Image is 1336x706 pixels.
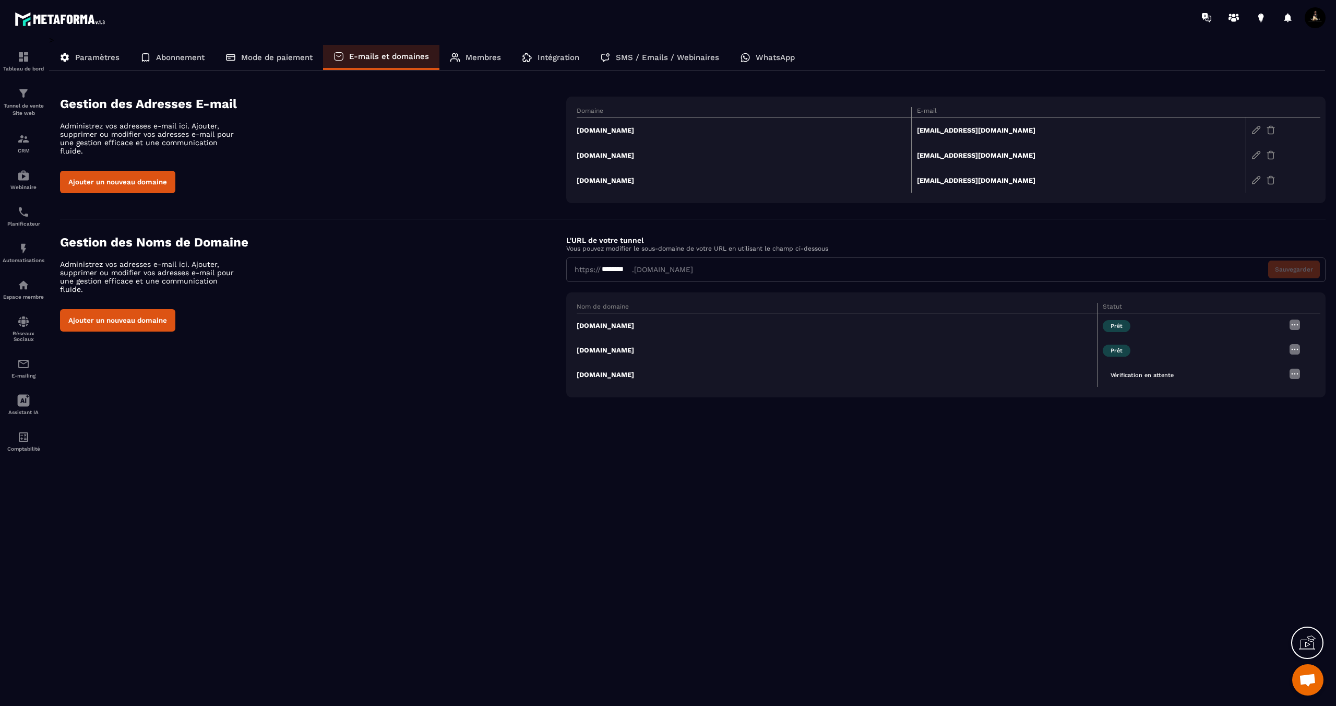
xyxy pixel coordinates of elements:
img: logo [15,9,109,29]
img: trash-gr.2c9399ab.svg [1266,175,1275,185]
p: Comptabilité [3,446,44,452]
p: Paramètres [75,53,120,62]
p: E-mailing [3,373,44,379]
p: Administrez vos adresses e-mail ici. Ajouter, supprimer ou modifier vos adresses e-mail pour une ... [60,122,243,155]
img: automations [17,169,30,182]
div: Ouvrir le chat [1292,664,1323,696]
a: schedulerschedulerPlanificateur [3,198,44,234]
div: > [49,35,1326,413]
img: formation [17,133,30,145]
a: Assistant IA [3,386,44,423]
span: Prêt [1103,345,1130,357]
a: formationformationTunnel de vente Site web [3,79,44,125]
label: L'URL de votre tunnel [566,236,643,244]
p: Abonnement [156,53,205,62]
p: CRM [3,148,44,154]
th: Nom de domaine [577,303,1098,313]
h4: Gestion des Adresses E-mail [60,97,566,111]
td: [EMAIL_ADDRESS][DOMAIN_NAME] [911,168,1246,193]
p: Réseaux Sociaux [3,331,44,342]
a: formationformationCRM [3,125,44,161]
p: Automatisations [3,257,44,263]
th: Statut [1098,303,1283,313]
img: formation [17,87,30,100]
p: Mode de paiement [241,53,313,62]
img: trash-gr.2c9399ab.svg [1266,125,1275,135]
td: [DOMAIN_NAME] [577,143,911,168]
td: [DOMAIN_NAME] [577,362,1098,387]
span: Vérification en attente [1103,369,1182,381]
p: Administrez vos adresses e-mail ici. Ajouter, supprimer ou modifier vos adresses e-mail pour une ... [60,260,243,293]
button: Ajouter un nouveau domaine [60,171,175,193]
img: edit-gr.78e3acdd.svg [1251,125,1261,135]
img: trash-gr.2c9399ab.svg [1266,150,1275,160]
img: automations [17,242,30,255]
th: E-mail [911,107,1246,117]
p: Intégration [538,53,579,62]
a: social-networksocial-networkRéseaux Sociaux [3,308,44,350]
img: more [1289,368,1301,380]
p: Planificateur [3,221,44,227]
img: automations [17,279,30,291]
p: SMS / Emails / Webinaires [616,53,719,62]
td: [DOMAIN_NAME] [577,313,1098,338]
td: [EMAIL_ADDRESS][DOMAIN_NAME] [911,143,1246,168]
img: accountant [17,431,30,443]
p: Tunnel de vente Site web [3,102,44,117]
img: email [17,358,30,370]
p: E-mails et domaines [349,52,429,61]
th: Domaine [577,107,911,117]
a: accountantaccountantComptabilité [3,423,44,460]
p: Tableau de bord [3,66,44,72]
p: Espace membre [3,294,44,300]
p: Assistant IA [3,409,44,415]
td: [DOMAIN_NAME] [577,338,1098,362]
a: automationsautomationsWebinaire [3,161,44,198]
img: scheduler [17,206,30,218]
h4: Gestion des Noms de Domaine [60,235,566,250]
p: WhatsApp [756,53,795,62]
img: more [1289,319,1301,331]
p: Membres [466,53,501,62]
p: Vous pouvez modifier le sous-domaine de votre URL en utilisant le champ ci-dessous [566,245,1326,252]
a: emailemailE-mailing [3,350,44,386]
button: Ajouter un nouveau domaine [60,309,175,332]
img: formation [17,51,30,63]
img: edit-gr.78e3acdd.svg [1251,150,1261,160]
span: Prêt [1103,320,1130,332]
p: Webinaire [3,184,44,190]
a: formationformationTableau de bord [3,43,44,79]
img: edit-gr.78e3acdd.svg [1251,175,1261,185]
td: [DOMAIN_NAME] [577,168,911,193]
img: more [1289,343,1301,356]
a: automationsautomationsAutomatisations [3,234,44,271]
td: [EMAIL_ADDRESS][DOMAIN_NAME] [911,117,1246,143]
a: automationsautomationsEspace membre [3,271,44,308]
td: [DOMAIN_NAME] [577,117,911,143]
img: social-network [17,315,30,328]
